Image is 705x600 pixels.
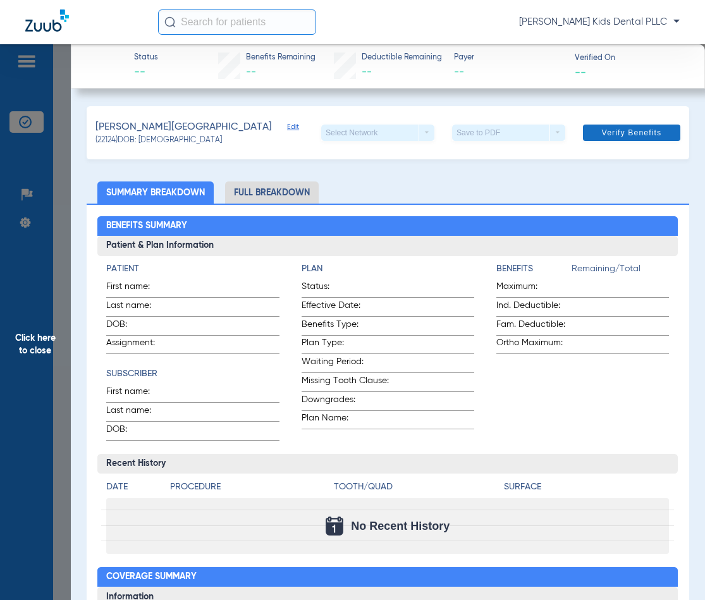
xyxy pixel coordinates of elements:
span: Benefits Type: [302,318,395,335]
span: First name: [106,280,168,297]
span: Maximum: [496,280,572,297]
span: Effective Date: [302,299,395,316]
span: Plan Type: [302,336,395,353]
span: -- [246,67,256,77]
span: Edit [287,123,298,135]
span: -- [134,64,158,80]
li: Summary Breakdown [97,181,214,204]
h4: Plan [302,262,474,276]
span: No Recent History [351,520,450,532]
span: (22124) DOB: [DEMOGRAPHIC_DATA] [95,135,222,147]
h4: Procedure [170,481,329,494]
span: First name: [106,385,168,402]
span: Fam. Deductible: [496,318,572,335]
span: Missing Tooth Clause: [302,374,395,391]
span: Deductible Remaining [362,52,442,64]
button: Verify Benefits [583,125,680,141]
span: Payer [454,52,564,64]
h3: Recent History [97,454,678,474]
h2: Coverage Summary [97,567,678,587]
app-breakdown-title: Benefits [496,262,572,280]
span: [PERSON_NAME] Kids Dental PLLC [519,16,680,28]
span: Status: [302,280,395,297]
app-breakdown-title: Date [106,481,159,498]
span: DOB: [106,423,168,440]
span: -- [362,67,372,77]
span: Last name: [106,299,168,316]
span: [PERSON_NAME][GEOGRAPHIC_DATA] [95,119,272,135]
h4: Surface [504,481,670,494]
li: Full Breakdown [225,181,319,204]
h4: Benefits [496,262,572,276]
img: Calendar [326,517,343,536]
iframe: Chat Widget [642,539,705,600]
h4: Patient [106,262,279,276]
h2: Benefits Summary [97,216,678,236]
span: Last name: [106,404,168,421]
span: -- [575,65,586,78]
app-breakdown-title: Tooth/Quad [334,481,500,498]
span: DOB: [106,318,168,335]
span: Verified On [575,53,685,64]
span: Waiting Period: [302,355,395,372]
span: Remaining/Total [572,262,669,280]
h4: Subscriber [106,367,279,381]
app-breakdown-title: Surface [504,481,670,498]
h3: Patient & Plan Information [97,236,678,256]
h4: Tooth/Quad [334,481,500,494]
span: Downgrades: [302,393,395,410]
span: -- [454,64,564,80]
span: Ind. Deductible: [496,299,572,316]
app-breakdown-title: Procedure [170,481,329,498]
h4: Date [106,481,159,494]
span: Ortho Maximum: [496,336,572,353]
span: Verify Benefits [602,128,662,138]
img: Zuub Logo [25,9,69,32]
img: Search Icon [164,16,176,28]
span: Status [134,52,158,64]
span: Benefits Remaining [246,52,316,64]
span: Assignment: [106,336,168,353]
input: Search for patients [158,9,316,35]
span: Plan Name: [302,412,395,429]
